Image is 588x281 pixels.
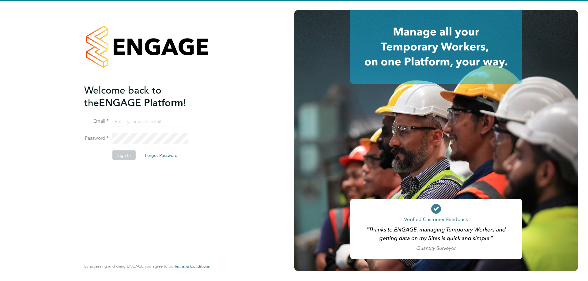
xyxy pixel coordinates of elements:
label: Email [84,118,109,124]
a: Terms & Conditions [175,264,210,269]
h2: ENGAGE Platform! [84,84,204,109]
span: Welcome back to the [84,84,161,109]
button: Forgot Password [140,150,183,160]
button: Sign In [112,150,136,160]
input: Enter your work email... [112,116,188,127]
span: By accessing and using ENGAGE you agree to our [84,264,210,269]
label: Password [84,135,109,142]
